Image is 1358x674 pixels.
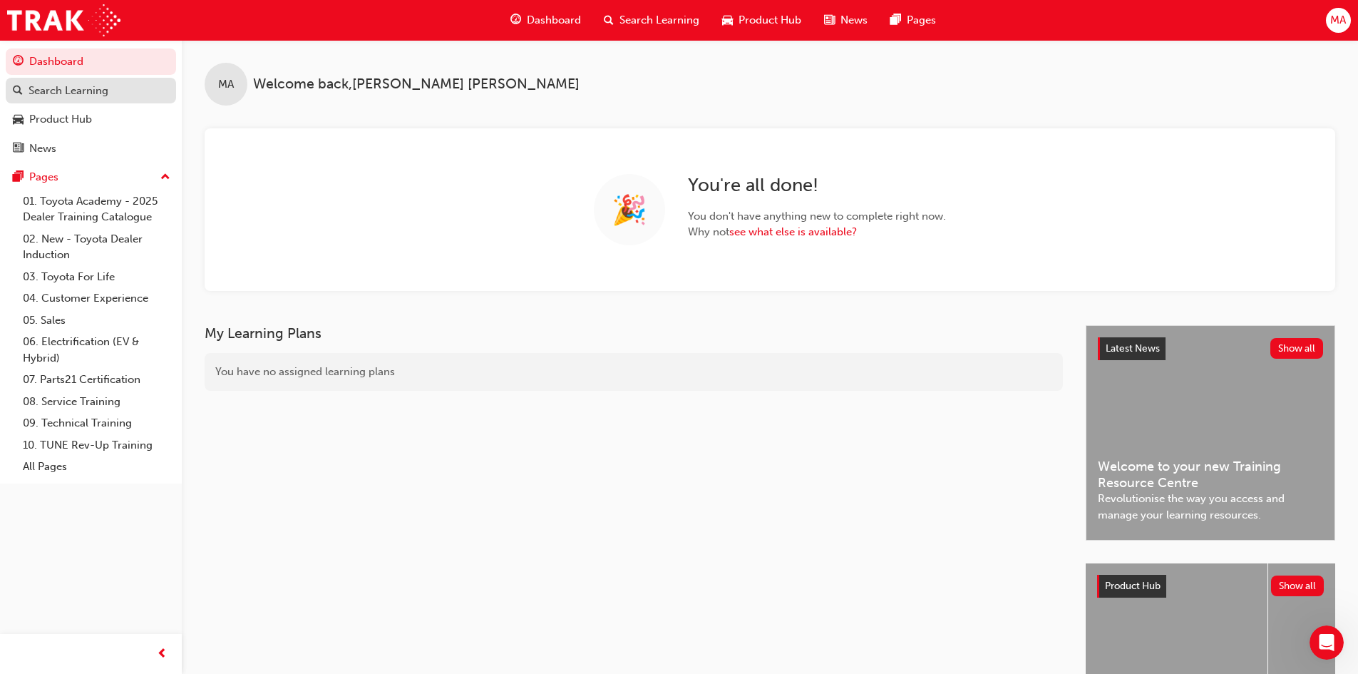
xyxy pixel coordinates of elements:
span: Latest News [1106,342,1160,354]
span: Revolutionise the way you access and manage your learning resources. [1098,491,1323,523]
a: 02. New - Toyota Dealer Induction [17,228,176,266]
a: 03. Toyota For Life [17,266,176,288]
a: Search Learning [6,78,176,104]
span: You don ' t have anything new to complete right now. [688,208,946,225]
h2: You ' re all done! [688,174,946,197]
span: search-icon [13,85,23,98]
a: All Pages [17,456,176,478]
span: Search Learning [619,12,699,29]
span: Product Hub [739,12,801,29]
a: car-iconProduct Hub [711,6,813,35]
a: pages-iconPages [879,6,947,35]
span: Dashboard [527,12,581,29]
span: Product Hub [1105,580,1161,592]
span: guage-icon [510,11,521,29]
span: Welcome back , [PERSON_NAME] [PERSON_NAME] [253,76,580,93]
a: Dashboard [6,48,176,75]
a: News [6,136,176,162]
span: 🎉 [612,202,647,218]
iframe: Intercom live chat [1310,626,1344,660]
a: news-iconNews [813,6,879,35]
div: Search Learning [29,83,108,99]
a: 06. Electrification (EV & Hybrid) [17,331,176,369]
span: news-icon [13,143,24,155]
a: guage-iconDashboard [499,6,592,35]
div: Product Hub [29,111,92,128]
a: 05. Sales [17,310,176,332]
span: pages-icon [13,171,24,184]
span: car-icon [13,113,24,126]
a: 08. Service Training [17,391,176,413]
button: DashboardSearch LearningProduct HubNews [6,46,176,164]
a: Product HubShow all [1097,575,1324,598]
button: Pages [6,164,176,190]
a: Latest NewsShow all [1098,337,1323,360]
a: search-iconSearch Learning [592,6,711,35]
a: 01. Toyota Academy - 2025 Dealer Training Catalogue [17,190,176,228]
button: Show all [1271,576,1324,596]
span: Why not [688,224,946,240]
div: Pages [29,169,58,185]
a: Latest NewsShow allWelcome to your new Training Resource CentreRevolutionise the way you access a... [1086,325,1335,541]
a: 09. Technical Training [17,412,176,434]
span: car-icon [722,11,733,29]
span: guage-icon [13,56,24,68]
a: Product Hub [6,106,176,133]
span: MA [218,76,234,93]
div: News [29,141,56,157]
a: 10. TUNE Rev-Up Training [17,434,176,456]
span: search-icon [604,11,614,29]
span: News [840,12,868,29]
span: up-icon [160,168,170,187]
a: 04. Customer Experience [17,287,176,310]
div: You have no assigned learning plans [205,353,1063,391]
a: 07. Parts21 Certification [17,369,176,391]
span: prev-icon [157,645,168,663]
a: see what else is available? [729,225,857,238]
img: Trak [7,4,120,36]
span: pages-icon [890,11,901,29]
span: Pages [907,12,936,29]
button: Show all [1270,338,1324,359]
span: MA [1330,12,1346,29]
span: Welcome to your new Training Resource Centre [1098,459,1323,491]
span: news-icon [824,11,835,29]
button: MA [1326,8,1351,33]
h3: My Learning Plans [205,325,1063,342]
